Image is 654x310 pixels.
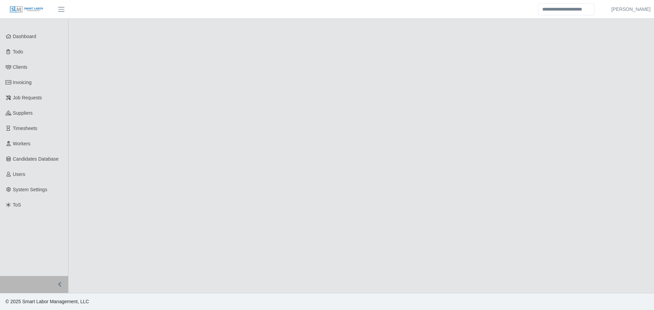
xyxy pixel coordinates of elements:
span: Timesheets [13,126,37,131]
span: Todo [13,49,23,54]
a: [PERSON_NAME] [611,6,651,13]
img: SLM Logo [10,6,44,13]
span: Workers [13,141,31,146]
span: Suppliers [13,110,33,116]
span: Job Requests [13,95,42,100]
span: Dashboard [13,34,36,39]
span: Invoicing [13,80,32,85]
span: Clients [13,64,28,70]
span: ToS [13,202,21,208]
span: Candidates Database [13,156,59,162]
span: System Settings [13,187,47,192]
input: Search [538,3,594,15]
span: Users [13,172,26,177]
span: © 2025 Smart Labor Management, LLC [5,299,89,304]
